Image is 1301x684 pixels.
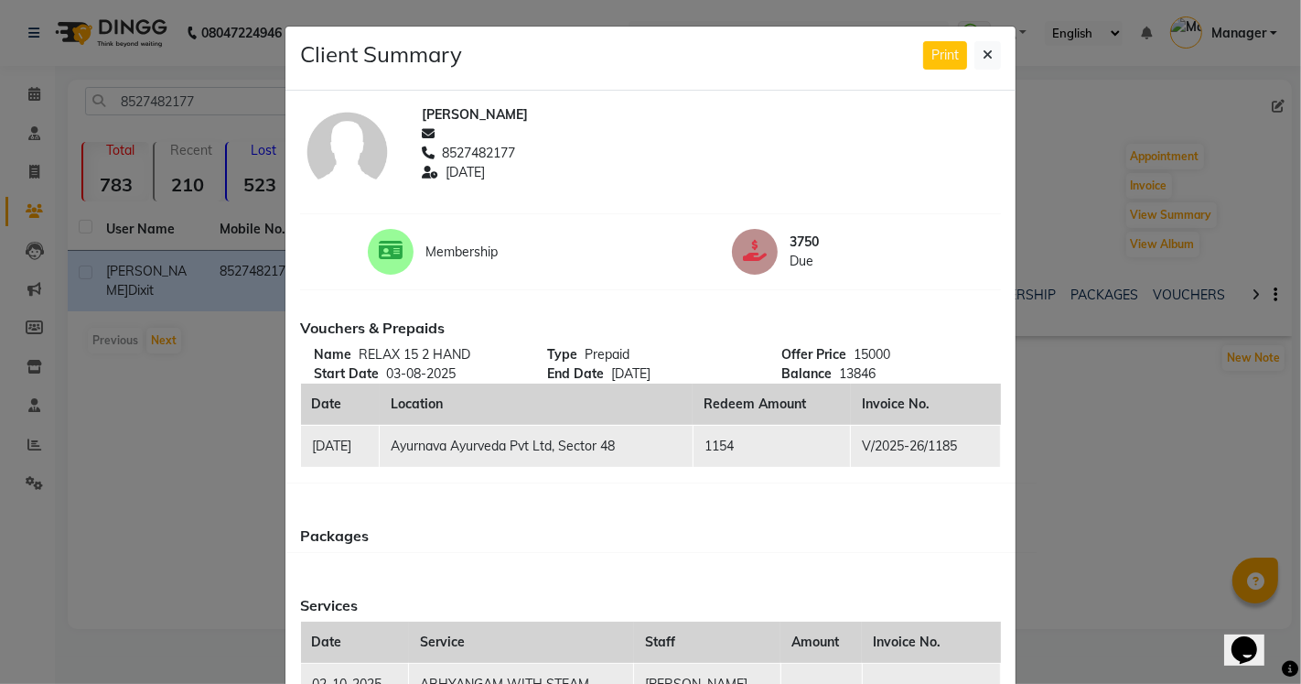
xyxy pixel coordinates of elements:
iframe: chat widget [1224,611,1283,666]
th: Location [380,384,694,426]
span: Due [790,252,933,271]
th: Date [301,384,380,426]
span: Start Date [314,364,379,384]
td: [DATE] [301,425,380,467]
h6: Vouchers & Prepaids [300,320,1001,337]
th: Amount [780,622,862,664]
span: 15000 [854,346,890,363]
th: Redeem Amount [693,384,851,426]
span: 3750 [790,233,933,252]
td: V/2025-26/1185 [851,425,1001,467]
span: Prepaid [585,346,629,363]
span: Offer Price [781,345,846,364]
span: Membership [425,243,569,262]
span: [DATE] [446,163,485,182]
span: [PERSON_NAME] [422,105,528,125]
th: Service [409,622,634,664]
span: [DATE] [611,365,650,382]
td: Ayurnava Ayurveda Pvt Ltd, Sector 48 [380,425,694,467]
span: End Date [547,364,604,384]
td: 1154 [693,425,851,467]
span: 8527482177 [442,144,515,163]
h6: Packages [300,527,1001,545]
span: Balance [781,364,832,384]
th: Staff [634,622,780,664]
button: Print [923,41,967,70]
span: 13846 [839,365,876,382]
span: Name [314,345,351,364]
h4: Client Summary [300,41,462,68]
th: Invoice No. [851,384,1001,426]
th: Date [301,622,409,664]
span: RELAX 15 2 HAND [359,346,470,363]
th: Invoice No. [862,622,1000,664]
span: 03-08-2025 [386,365,456,382]
h6: Services [300,597,1001,614]
span: Type [547,345,577,364]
